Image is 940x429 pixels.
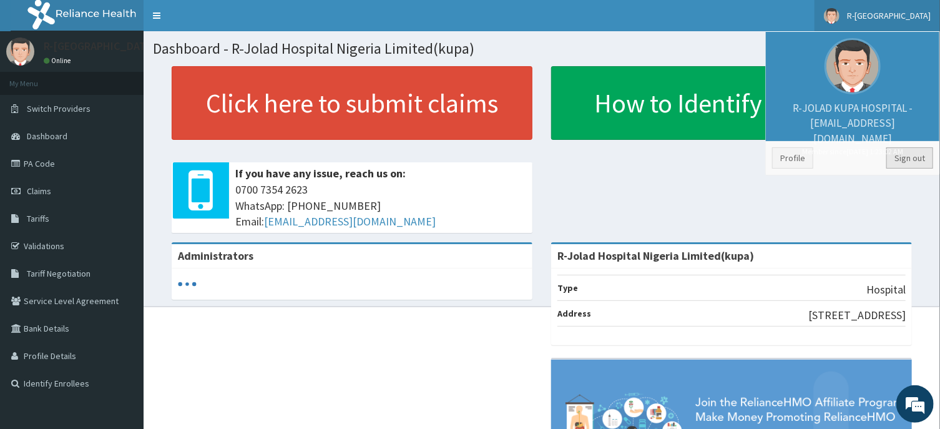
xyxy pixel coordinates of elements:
b: Address [557,308,591,319]
p: [STREET_ADDRESS] [808,307,906,323]
img: User Image [825,38,881,94]
b: Type [557,282,578,293]
p: R-[GEOGRAPHIC_DATA] [44,41,156,52]
a: Online [44,56,74,65]
a: Profile [772,147,813,169]
p: R-JOLAD KUPA HOSPITAL - [EMAIL_ADDRESS][DOMAIN_NAME] [772,101,933,157]
span: Claims [27,185,51,197]
img: User Image [824,8,840,24]
strong: R-Jolad Hospital Nigeria Limited(kupa) [557,249,754,263]
img: User Image [6,37,34,66]
b: If you have any issue, reach us on: [235,166,406,180]
span: 0700 7354 2623 WhatsApp: [PHONE_NUMBER] Email: [235,182,526,230]
span: R-[GEOGRAPHIC_DATA] [847,10,931,21]
small: Member since [DATE] 1:23:02 AM [772,146,933,157]
a: [EMAIL_ADDRESS][DOMAIN_NAME] [264,214,436,229]
span: Tariff Negotiation [27,268,91,279]
a: Sign out [886,147,933,169]
span: Dashboard [27,131,67,142]
svg: audio-loading [178,275,197,293]
h1: Dashboard - R-Jolad Hospital Nigeria Limited(kupa) [153,41,931,57]
span: Tariffs [27,213,49,224]
b: Administrators [178,249,253,263]
p: Hospital [866,282,906,298]
a: How to Identify Enrollees [551,66,912,140]
a: Click here to submit claims [172,66,532,140]
span: Switch Providers [27,103,91,114]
